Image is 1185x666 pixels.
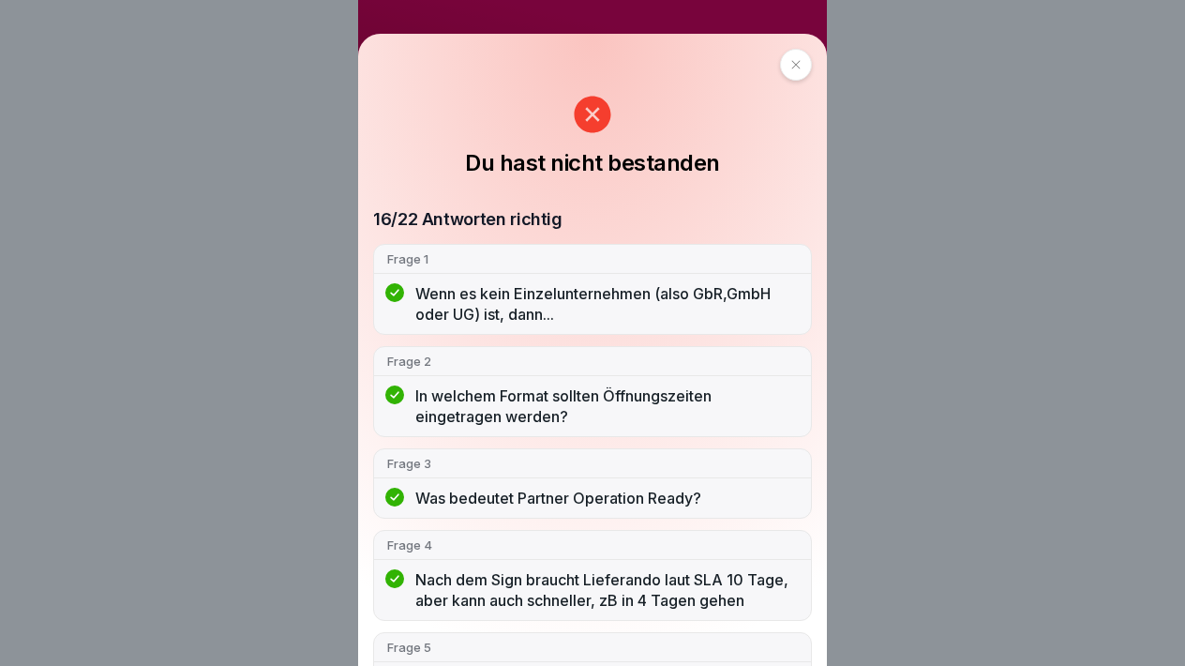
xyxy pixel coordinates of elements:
[373,208,562,231] p: 16/22 Antworten richtig
[387,537,798,553] p: Frage 4
[415,569,798,611] p: Nach dem Sign braucht Lieferando laut SLA 10 Tage, aber kann auch schneller, zB in 4 Tagen gehen
[387,353,798,370] p: Frage 2
[415,283,798,325] p: Wenn es kein Einzelunternehmen (also GbR,GmbH oder UG) ist, dann...
[387,639,798,656] p: Frage 5
[415,488,798,508] p: Was bedeutet Partner Operation Ready?
[387,455,798,472] p: Frage 3
[387,250,798,267] p: Frage 1
[415,386,798,427] p: In welchem Format sollten Öffnungszeiten eingetragen werden?
[465,148,720,178] h1: Du hast nicht bestanden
